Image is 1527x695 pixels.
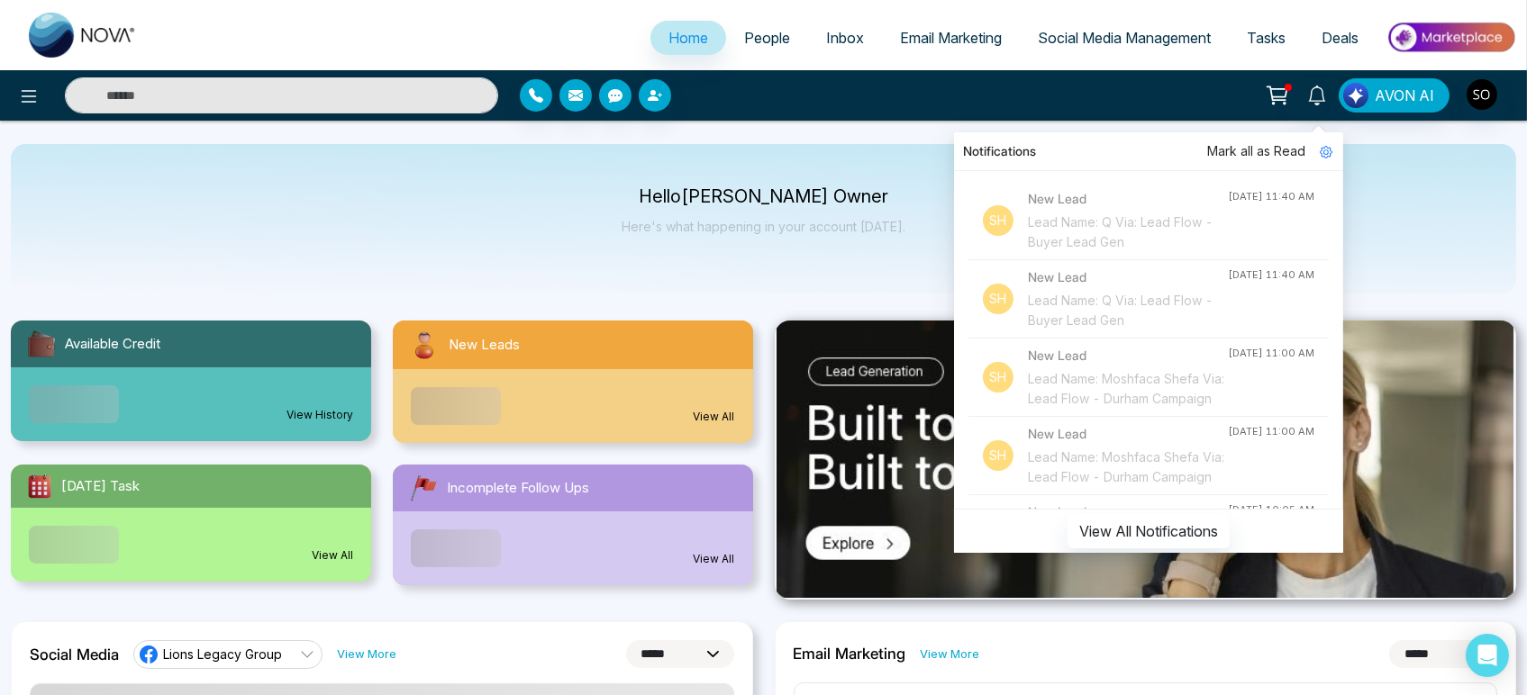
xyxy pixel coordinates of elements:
[983,362,1013,393] p: Sh
[622,219,905,234] p: Here's what happening in your account [DATE].
[65,334,160,355] span: Available Credit
[808,21,882,55] a: Inbox
[1038,29,1211,47] span: Social Media Management
[447,478,589,499] span: Incomplete Follow Ups
[29,13,137,58] img: Nova CRM Logo
[1386,17,1516,58] img: Market-place.gif
[1228,189,1314,204] div: [DATE] 11:40 AM
[1020,21,1229,55] a: Social Media Management
[1228,424,1314,439] div: [DATE] 11:00 AM
[25,328,58,360] img: availableCredit.svg
[650,21,726,55] a: Home
[694,551,735,567] a: View All
[744,29,790,47] span: People
[1229,21,1304,55] a: Tasks
[1228,346,1314,361] div: [DATE] 11:00 AM
[794,645,906,663] h2: Email Marketing
[882,21,1020,55] a: Email Marketing
[726,21,808,55] a: People
[1207,141,1305,161] span: Mark all as Read
[900,29,1002,47] span: Email Marketing
[61,476,140,497] span: [DATE] Task
[312,547,353,564] a: View All
[777,320,1513,598] img: .
[1467,79,1497,110] img: User Avatar
[337,645,396,663] a: View More
[407,328,441,362] img: newLeads.svg
[1028,291,1228,330] div: Lead Name: Q Via: Lead Flow - Buyer Lead Gen
[1375,85,1434,106] span: AVON AI
[1466,634,1509,677] div: Open Intercom Messenger
[1304,21,1377,55] a: Deals
[1228,267,1314,283] div: [DATE] 11:40 AM
[1343,83,1368,108] img: Lead Flow
[449,335,520,356] span: New Leads
[382,465,764,585] a: Incomplete Follow UpsView All
[1068,522,1230,537] a: View All Notifications
[1028,424,1228,444] h4: New Lead
[1068,514,1230,548] button: View All Notifications
[622,189,905,204] p: Hello [PERSON_NAME] Owner
[1228,502,1314,518] div: [DATE] 10:05 AM
[286,407,353,423] a: View History
[1247,29,1286,47] span: Tasks
[1028,447,1228,487] div: Lead Name: Moshfaca Shefa Via: Lead Flow - Durham Campaign
[25,472,54,501] img: todayTask.svg
[954,132,1343,171] div: Notifications
[826,29,864,47] span: Inbox
[1028,267,1228,287] h4: New Lead
[983,284,1013,314] p: Sh
[1028,502,1228,522] h4: New Lead
[668,29,708,47] span: Home
[694,409,735,425] a: View All
[1339,78,1450,113] button: AVON AI
[1028,189,1228,209] h4: New Lead
[1028,369,1228,409] div: Lead Name: Moshfaca Shefa Via: Lead Flow - Durham Campaign
[30,645,119,663] h2: Social Media
[407,472,440,504] img: followUps.svg
[983,205,1013,236] p: Sh
[163,645,282,663] span: Lions Legacy Group
[382,320,764,443] a: New LeadsView All
[983,440,1013,471] p: Sh
[1322,29,1359,47] span: Deals
[1028,346,1228,366] h4: New Lead
[921,645,980,663] a: View More
[1028,212,1228,252] div: Lead Name: Q Via: Lead Flow - Buyer Lead Gen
